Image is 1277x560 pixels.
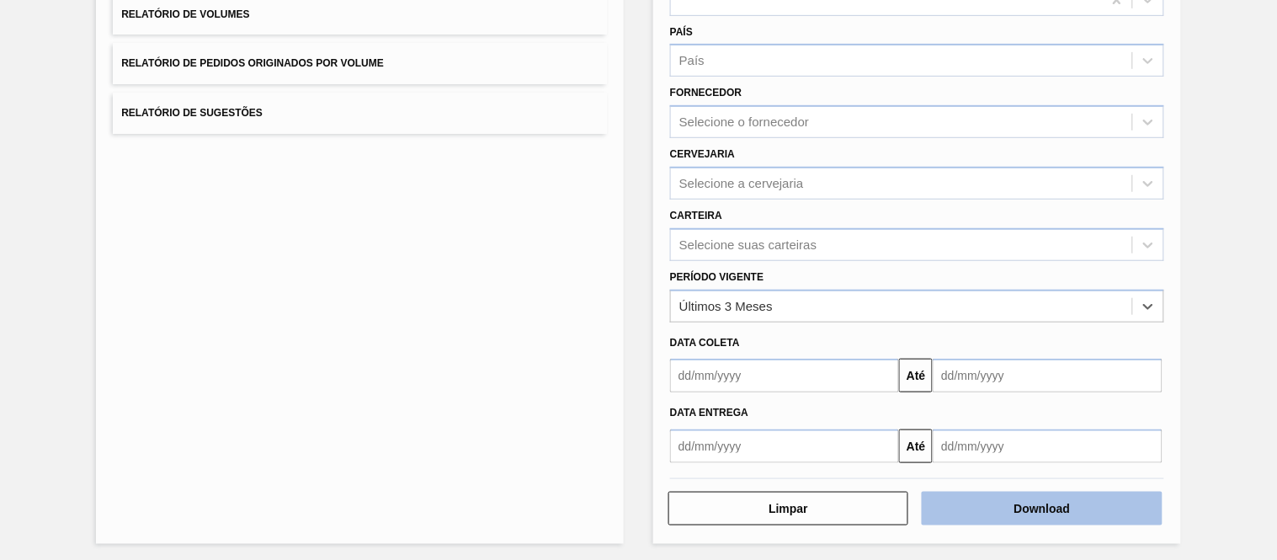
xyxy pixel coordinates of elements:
span: Relatório de Pedidos Originados por Volume [121,57,384,69]
div: Últimos 3 Meses [679,299,773,313]
button: Até [899,429,933,463]
span: Relatório de Volumes [121,8,249,20]
div: País [679,54,705,68]
div: Selecione o fornecedor [679,115,809,130]
button: Limpar [668,492,908,525]
div: Selecione a cervejaria [679,176,804,190]
label: Cervejaria [670,148,735,160]
button: Download [922,492,1162,525]
label: Carteira [670,210,722,221]
button: Relatório de Sugestões [113,93,607,134]
span: Data entrega [670,407,748,419]
input: dd/mm/yyyy [933,359,1162,392]
span: Relatório de Sugestões [121,107,263,119]
input: dd/mm/yyyy [933,429,1162,463]
span: Data coleta [670,337,740,349]
label: Período Vigente [670,271,764,283]
button: Até [899,359,933,392]
input: dd/mm/yyyy [670,359,899,392]
div: Selecione suas carteiras [679,237,817,252]
label: Fornecedor [670,87,742,99]
label: País [670,26,693,38]
button: Relatório de Pedidos Originados por Volume [113,43,607,84]
input: dd/mm/yyyy [670,429,899,463]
